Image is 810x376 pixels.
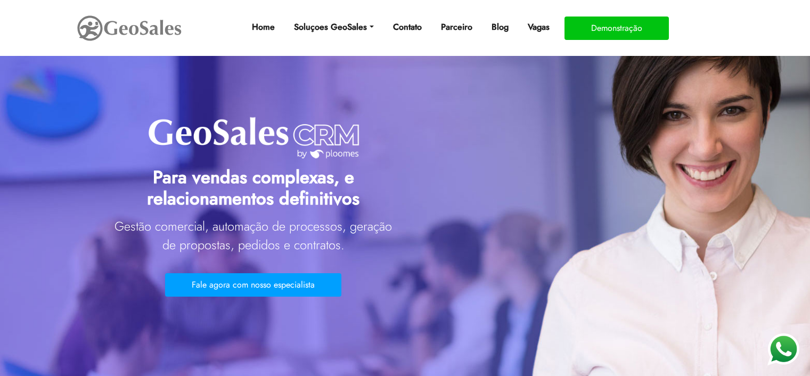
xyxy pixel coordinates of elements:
[523,17,554,38] a: Vagas
[564,17,669,40] button: Demonstração
[389,17,426,38] a: Contato
[76,13,183,43] img: GeoSales
[767,333,799,365] img: WhatsApp
[165,273,341,297] button: Fale agora com nosso especialista
[110,217,397,255] p: Gestão comercial, automação de processos, geração de propostas, pedidos e contratos.
[147,116,360,160] img: geo-crm.png
[110,159,397,215] h1: Para vendas complexas, e relacionamentos definitivos
[487,17,513,38] a: Blog
[248,17,279,38] a: Home
[437,17,477,38] a: Parceiro
[290,17,378,38] a: Soluçoes GeoSales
